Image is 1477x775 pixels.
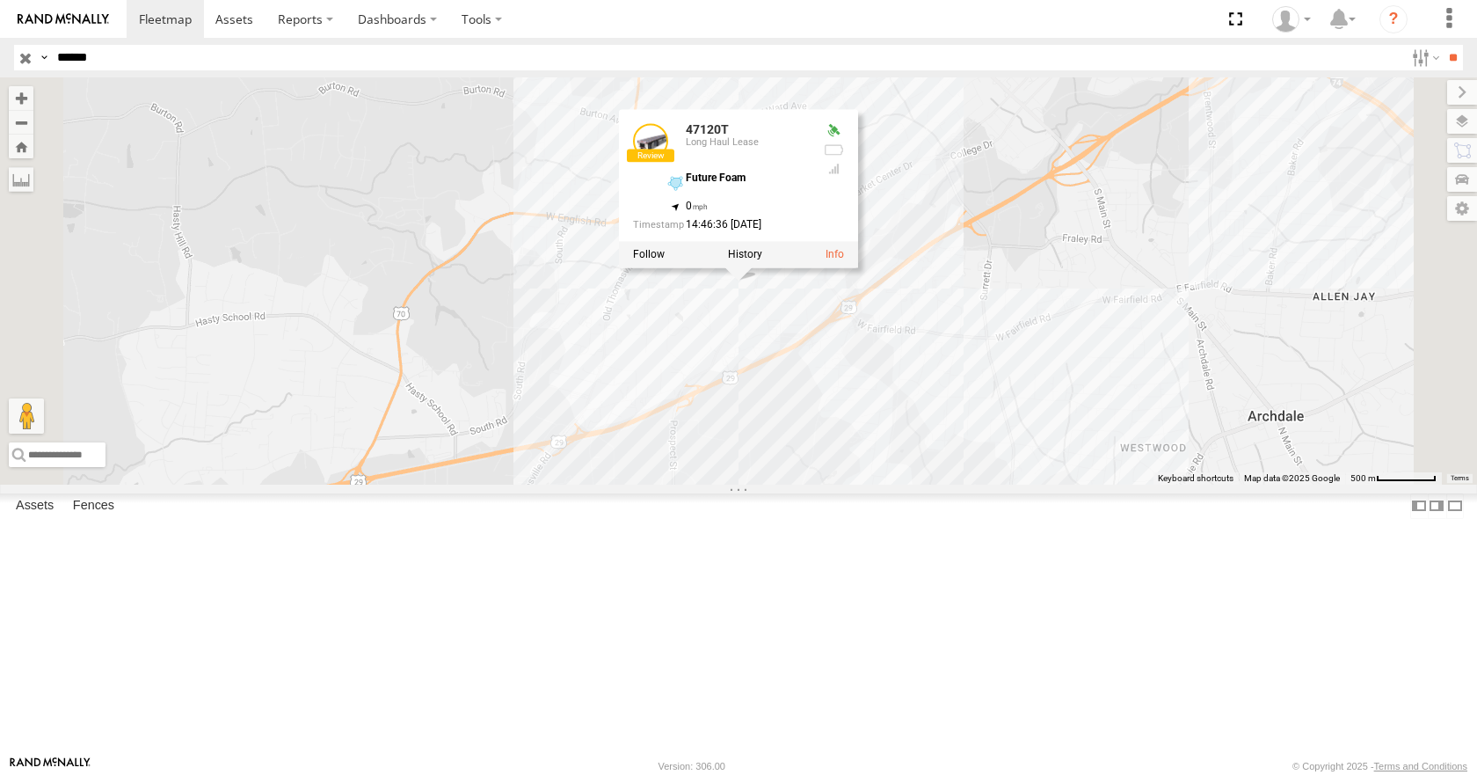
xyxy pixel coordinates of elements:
[7,494,62,519] label: Assets
[686,138,809,149] div: Long Haul Lease
[1292,761,1467,771] div: © Copyright 2025 -
[1244,473,1340,483] span: Map data ©2025 Google
[1428,494,1445,519] label: Dock Summary Table to the Right
[37,45,51,70] label: Search Query
[18,13,109,26] img: rand-logo.svg
[1379,5,1408,33] i: ?
[1410,494,1428,519] label: Dock Summary Table to the Left
[823,143,844,157] div: No battery health information received from this device.
[1158,472,1233,485] button: Keyboard shortcuts
[633,124,668,159] a: View Asset Details
[10,757,91,775] a: Visit our Website
[826,249,844,261] a: View Asset Details
[686,173,809,185] div: Future Foam
[1350,473,1376,483] span: 500 m
[823,163,844,177] div: Last Event GSM Signal Strength
[633,220,809,231] div: Date/time of location update
[9,167,33,192] label: Measure
[823,124,844,138] div: Valid GPS Fix
[9,398,44,434] button: Drag Pegman onto the map to open Street View
[633,249,665,261] label: Realtime tracking of Asset
[686,201,708,213] span: 0
[1266,6,1317,33] div: Todd Sigmon
[658,761,725,771] div: Version: 306.00
[9,110,33,135] button: Zoom out
[1405,45,1443,70] label: Search Filter Options
[1451,474,1469,481] a: Terms (opens in new tab)
[728,249,762,261] label: View Asset History
[686,123,729,137] a: 47120T
[64,494,123,519] label: Fences
[1447,196,1477,221] label: Map Settings
[9,86,33,110] button: Zoom in
[1374,761,1467,771] a: Terms and Conditions
[1345,472,1442,485] button: Map Scale: 500 m per 65 pixels
[9,135,33,158] button: Zoom Home
[1446,494,1464,519] label: Hide Summary Table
